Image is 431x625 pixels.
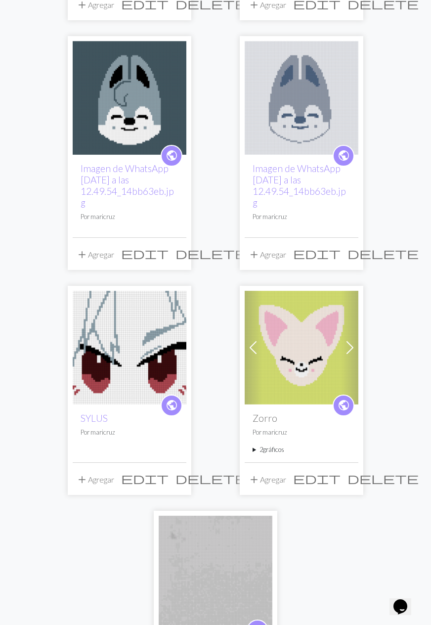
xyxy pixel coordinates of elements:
span: edit [293,246,341,260]
span: delete [347,246,419,260]
font: maricruz [90,213,115,221]
font: gráficos [263,446,284,453]
i: public [338,396,350,415]
i: Edit [293,472,341,484]
button: Edit [290,469,344,488]
font: Por [81,428,89,436]
span: add [248,473,260,487]
a: SYLUS [81,412,108,424]
a: public [333,395,354,416]
font: maricruz [262,428,287,436]
i: Edit [293,247,341,259]
font: Agregar [260,250,286,259]
span: edit [121,471,169,485]
span: public [166,398,178,413]
button: Borrar [344,244,422,263]
a: public [161,395,182,416]
i: Edit [121,247,169,259]
font: Por [253,213,261,221]
button: Agregar [245,469,290,489]
img: Zorro [245,291,358,404]
iframe: widget de chat [389,585,421,615]
button: Edit [118,469,172,488]
button: Agregar [73,469,118,489]
img: Imagen de WhatsApp 2025-06-24 a las 14.18.39_7632764d.jpg [73,291,186,404]
button: Borrar [172,469,250,488]
a: public [333,145,354,167]
span: delete [347,471,419,485]
font: Agregar [88,475,114,484]
summary: 2gráficos [253,445,350,454]
span: edit [121,246,169,260]
span: delete [175,471,247,485]
i: public [166,146,178,166]
a: lobo-chan [73,92,186,101]
button: Agregar [73,244,118,264]
font: 2 [259,446,263,453]
span: edit [293,471,341,485]
span: add [76,473,88,487]
i: public [338,146,350,166]
a: Imagen de WhatsApp 2025-06-24 a las 14.18.39_7632764d.jpg [73,342,186,351]
img: Imagen de WhatsApp 2025-07-10 a las 12.49.54_14bb63eb.jpg [245,41,358,155]
a: Imagen de WhatsApp [DATE] a las 12.49.54_14bb63eb.jpg [253,163,346,208]
span: public [338,148,350,163]
span: delete [175,246,247,260]
a: Imagen de WhatsApp 2025-07-10 a las 12.49.54_14bb63eb.jpg [245,92,358,101]
i: public [166,396,178,415]
font: Agregar [260,475,286,484]
a: 649f8ea0ef30aff6d815bf9af009fe17.jpg [159,567,272,576]
font: maricruz [90,428,115,436]
font: Zorro [253,412,277,424]
button: Borrar [344,469,422,488]
span: public [338,398,350,413]
font: Agregar [88,250,114,259]
span: add [248,248,260,262]
font: Por [253,428,261,436]
img: lobo-chan [73,41,186,155]
button: Edit [118,244,172,263]
span: add [76,248,88,262]
button: Agregar [245,244,290,264]
a: Imagen de WhatsApp [DATE] a las 12.49.54_14bb63eb.jpg [81,163,174,208]
button: Borrar [172,244,250,263]
button: Edit [290,244,344,263]
a: public [161,145,182,167]
font: maricruz [262,213,287,221]
a: Zorro [245,342,358,351]
i: Edit [121,472,169,484]
font: Por [81,213,89,221]
span: public [166,148,178,163]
